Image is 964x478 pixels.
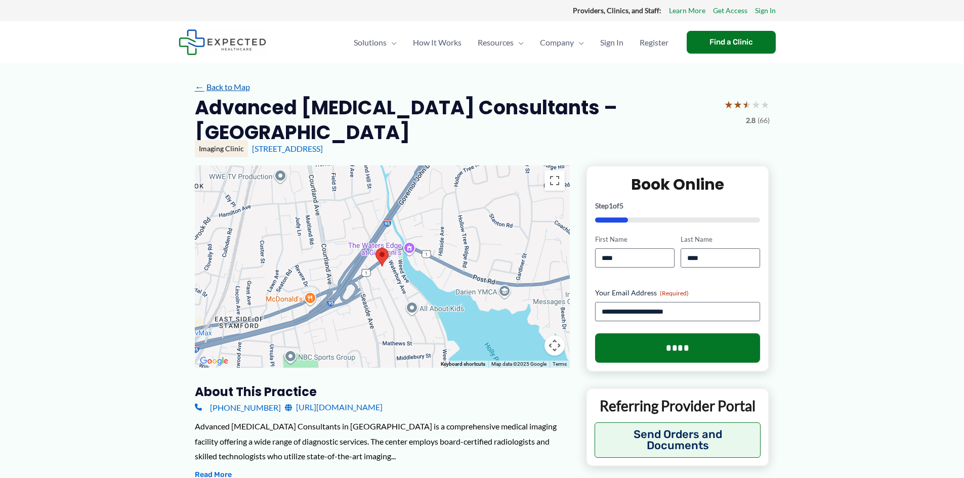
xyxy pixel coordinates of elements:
h3: About this practice [195,384,570,400]
span: Sign In [600,25,623,60]
span: Menu Toggle [387,25,397,60]
span: Menu Toggle [514,25,524,60]
span: ★ [724,95,733,114]
a: Learn More [669,4,705,17]
button: Send Orders and Documents [595,422,761,458]
span: Register [640,25,668,60]
span: ★ [733,95,742,114]
span: Resources [478,25,514,60]
p: Step of [595,202,761,209]
h2: Advanced [MEDICAL_DATA] Consultants – [GEOGRAPHIC_DATA] [195,95,716,145]
span: Map data ©2025 Google [491,361,547,367]
div: Imaging Clinic [195,140,248,157]
span: 5 [619,201,623,210]
label: Last Name [681,235,760,244]
h2: Book Online [595,175,761,194]
a: Open this area in Google Maps (opens a new window) [197,355,231,368]
a: How It Works [405,25,470,60]
a: [STREET_ADDRESS] [252,144,323,153]
button: Map camera controls [544,335,565,356]
a: [URL][DOMAIN_NAME] [285,400,383,415]
span: ★ [751,95,761,114]
span: Company [540,25,574,60]
img: Google [197,355,231,368]
label: First Name [595,235,675,244]
a: Terms (opens in new tab) [553,361,567,367]
div: Advanced [MEDICAL_DATA] Consultants in [GEOGRAPHIC_DATA] is a comprehensive medical imaging facil... [195,419,570,464]
strong: Providers, Clinics, and Staff: [573,6,661,15]
a: SolutionsMenu Toggle [346,25,405,60]
a: ←Back to Map [195,79,250,95]
a: Register [632,25,677,60]
button: Keyboard shortcuts [441,361,485,368]
a: Sign In [755,4,776,17]
span: Solutions [354,25,387,60]
label: Your Email Address [595,288,761,298]
span: (Required) [660,289,689,297]
nav: Primary Site Navigation [346,25,677,60]
p: Referring Provider Portal [595,397,761,415]
span: ★ [761,95,770,114]
a: Find a Clinic [687,31,776,54]
button: Toggle fullscreen view [544,170,565,191]
span: 2.8 [746,114,756,127]
img: Expected Healthcare Logo - side, dark font, small [179,29,266,55]
a: Sign In [592,25,632,60]
a: [PHONE_NUMBER] [195,400,281,415]
a: CompanyMenu Toggle [532,25,592,60]
span: ★ [742,95,751,114]
span: 1 [609,201,613,210]
span: Menu Toggle [574,25,584,60]
span: ← [195,82,204,92]
span: (66) [758,114,770,127]
a: ResourcesMenu Toggle [470,25,532,60]
a: Get Access [713,4,747,17]
span: How It Works [413,25,462,60]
